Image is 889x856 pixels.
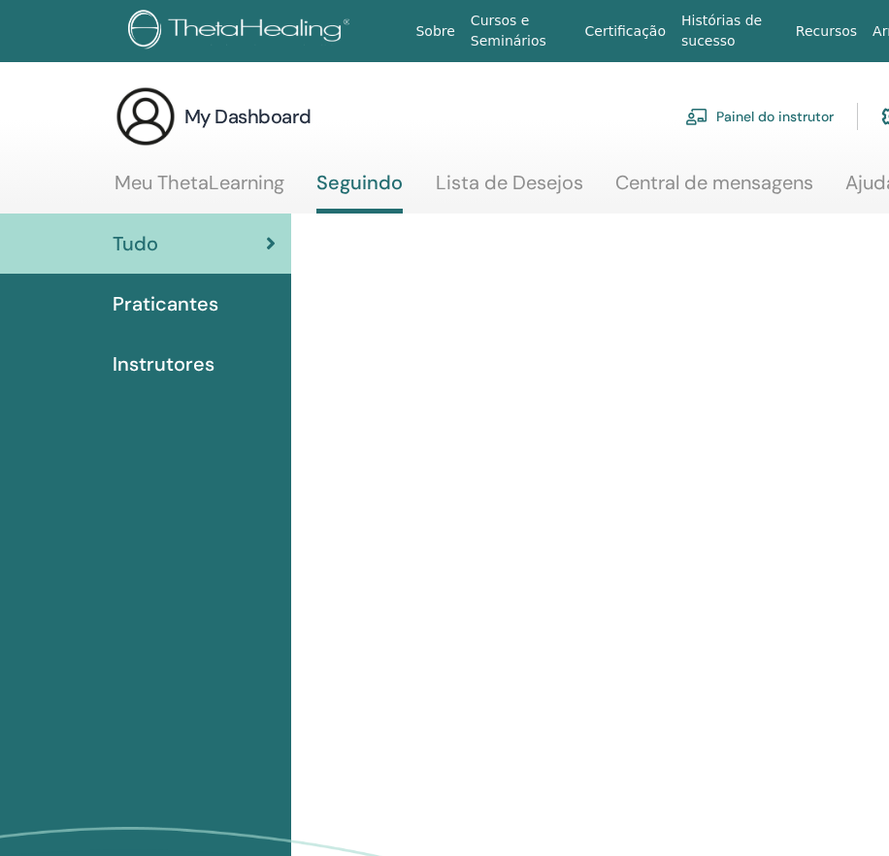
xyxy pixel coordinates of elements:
a: Histórias de sucesso [674,3,788,59]
a: Cursos e Seminários [463,3,577,59]
h3: My Dashboard [184,103,312,130]
a: Painel do instrutor [685,95,834,138]
a: Lista de Desejos [436,171,583,209]
img: logo.png [128,10,357,53]
span: Tudo [113,229,158,258]
a: Certificação [577,14,674,49]
img: generic-user-icon.jpg [115,85,177,148]
a: Central de mensagens [615,171,813,209]
span: Praticantes [113,289,218,318]
span: Instrutores [113,349,214,379]
a: Meu ThetaLearning [115,171,284,209]
a: Seguindo [316,171,403,214]
a: Sobre [408,14,462,49]
img: chalkboard-teacher.svg [685,108,708,125]
a: Recursos [788,14,865,49]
